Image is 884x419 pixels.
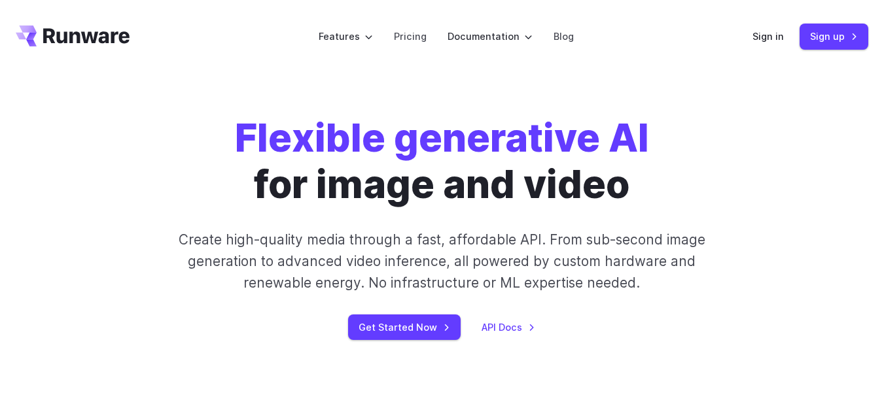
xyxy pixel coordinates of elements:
a: Pricing [394,29,427,44]
a: API Docs [482,320,535,335]
label: Documentation [448,29,533,44]
p: Create high-quality media through a fast, affordable API. From sub-second image generation to adv... [169,229,715,294]
a: Sign up [800,24,868,49]
label: Features [319,29,373,44]
a: Get Started Now [348,314,461,340]
h1: for image and video [235,115,649,208]
strong: Flexible generative AI [235,114,649,161]
a: Sign in [752,29,784,44]
a: Blog [554,29,574,44]
a: Go to / [16,25,130,46]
